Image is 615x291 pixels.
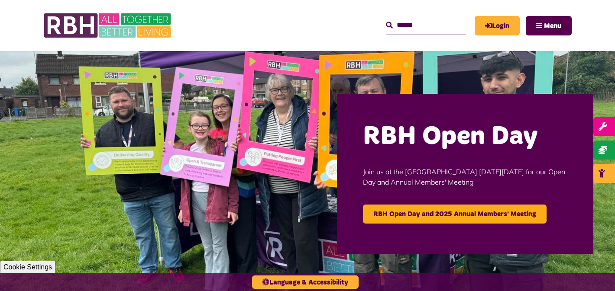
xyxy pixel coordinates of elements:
button: Language & Accessibility [252,275,359,289]
p: Join us at the [GEOGRAPHIC_DATA] [DATE][DATE] for our Open Day and Annual Members' Meeting [363,153,567,200]
a: RBH Open Day and 2025 Annual Members' Meeting [363,205,547,224]
button: Navigation [526,16,572,35]
span: Menu [544,22,561,29]
h2: RBH Open Day [363,120,567,153]
img: RBH [43,9,173,42]
a: MyRBH [475,16,520,35]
